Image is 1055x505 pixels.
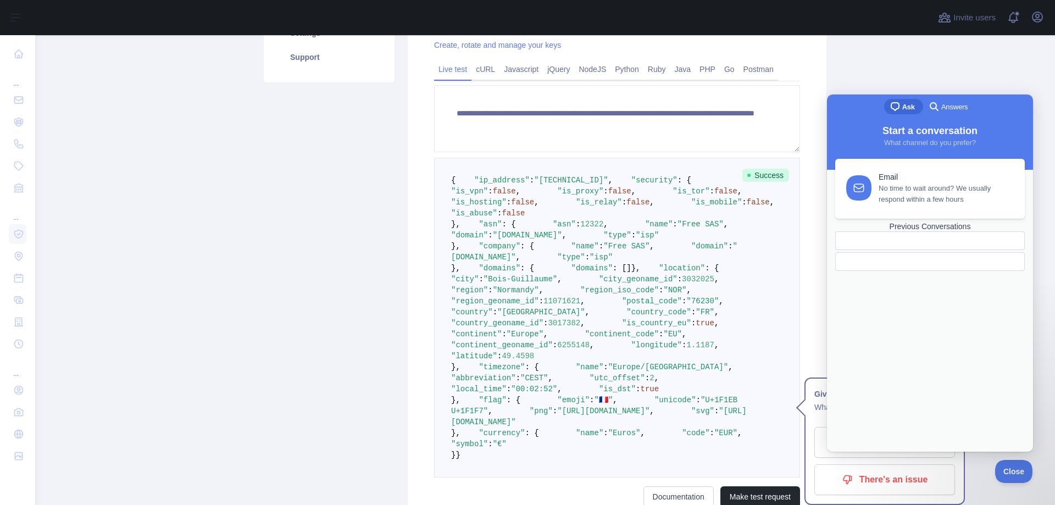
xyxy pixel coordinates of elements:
span: : [553,341,557,349]
a: Create, rotate and manage your keys [434,41,561,49]
span: , [557,275,562,284]
span: } [451,451,456,459]
span: "is_mobile" [691,198,742,207]
span: "76230" [687,297,719,306]
span: "asn" [479,220,502,229]
span: }, [451,242,460,251]
span: , [548,374,552,382]
span: : [691,308,696,317]
div: ... [9,66,26,88]
span: "[GEOGRAPHIC_DATA]" [497,308,585,317]
span: "country" [451,308,493,317]
a: Javascript [499,60,543,78]
span: : [691,319,696,328]
span: , [539,286,543,295]
button: There's an issue [814,464,955,495]
span: false [747,198,770,207]
a: Live test [434,60,471,78]
span: : [488,440,492,448]
span: : [673,220,677,229]
span: 12322 [580,220,603,229]
span: , [737,429,742,437]
span: "flag" [479,396,506,404]
span: "CEST" [520,374,548,382]
span: , [641,429,645,437]
span: , [649,198,654,207]
span: "country_code" [626,308,691,317]
span: "code" [682,429,709,437]
span: , [649,242,654,251]
span: "is_hosting" [451,198,507,207]
span: "continent" [451,330,502,338]
span: , [516,187,520,196]
button: Invite users [936,9,998,26]
span: "currency" [479,429,525,437]
span: "asn" [553,220,576,229]
span: , [580,319,585,328]
span: "continent_geoname_id" [451,341,553,349]
span: "is_country_eu" [622,319,691,328]
span: "name" [571,242,598,251]
span: : [682,297,686,306]
span: , [737,187,742,196]
span: "latitude" [451,352,497,360]
a: PHP [695,60,720,78]
span: : [488,187,492,196]
span: "Europe/[GEOGRAPHIC_DATA]" [608,363,728,371]
span: 1.1187 [687,341,714,349]
span: : [696,396,701,404]
span: "Free SAS" [603,242,649,251]
div: ... [9,200,26,222]
span: "name" [576,363,603,371]
span: "€" [493,440,507,448]
span: "postal_code" [622,297,682,306]
span: , [770,198,774,207]
span: , [654,374,659,382]
span: "domain" [691,242,728,251]
span: "longitude" [631,341,682,349]
span: "Free SAS" [678,220,724,229]
span: "is_tor" [673,187,709,196]
span: "type" [557,253,585,262]
span: 2 [649,374,654,382]
div: ... [9,356,26,378]
span: : [728,242,732,251]
span: , [608,176,613,185]
span: "png" [530,407,553,415]
span: "is_abuse" [451,209,497,218]
span: : [742,198,746,207]
span: : [599,242,603,251]
span: "[DOMAIN_NAME]" [493,231,562,240]
span: "isp" [636,231,659,240]
span: }, [451,396,460,404]
span: , [687,286,691,295]
span: , [603,220,608,229]
span: , [724,220,728,229]
span: : [710,187,714,196]
span: : [553,407,557,415]
span: , [682,330,686,338]
span: "location" [659,264,705,273]
span: , [719,297,723,306]
span: "EU" [664,330,682,338]
span: false [493,187,516,196]
span: , [714,275,719,284]
span: : { [502,220,515,229]
span: : [502,330,506,338]
span: false [626,198,649,207]
span: "symbol" [451,440,488,448]
span: "unicode" [654,396,696,404]
span: : { [507,396,520,404]
span: : [] [613,264,631,273]
span: : [678,275,682,284]
span: : [603,363,608,371]
span: , [613,396,617,404]
span: "city" [451,275,479,284]
span: , [714,319,719,328]
span: "[TECHNICAL_ID]" [534,176,608,185]
span: "region_iso_code" [580,286,659,295]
